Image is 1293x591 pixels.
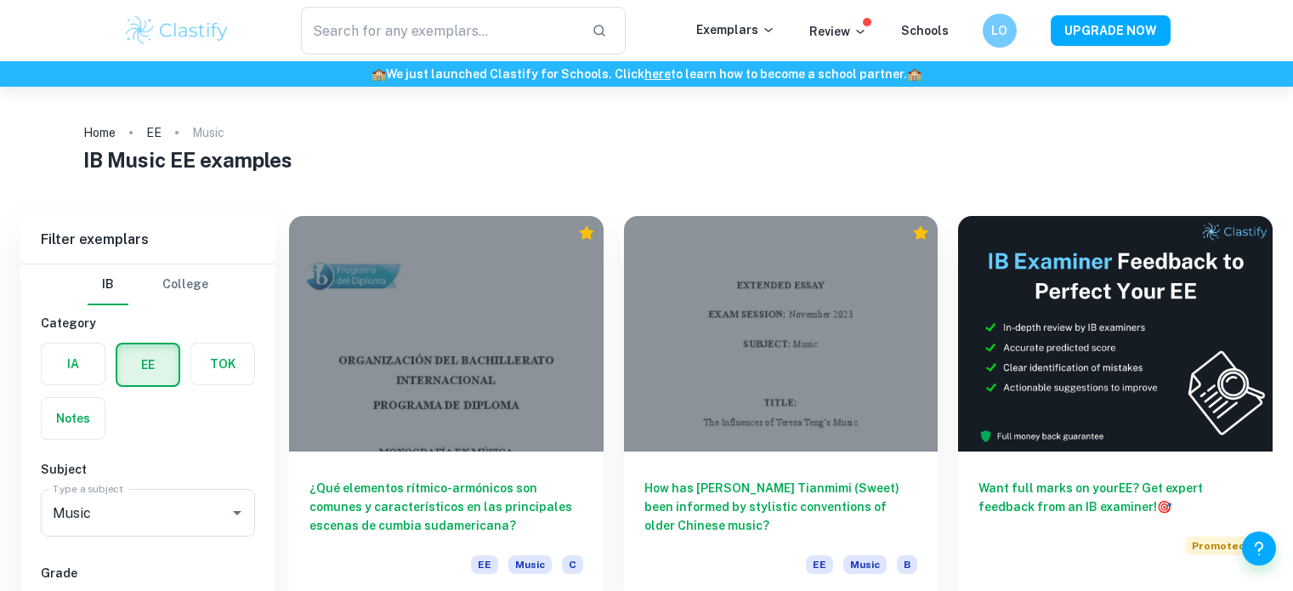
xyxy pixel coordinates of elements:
[806,555,833,574] span: EE
[471,555,498,574] span: EE
[41,564,255,582] h6: Grade
[978,479,1252,516] h6: Want full marks on your EE ? Get expert feedback from an IB examiner!
[146,121,162,145] a: EE
[42,398,105,439] button: Notes
[1051,15,1171,46] button: UPGRADE NOW
[192,123,224,142] p: Music
[897,555,917,574] span: B
[41,460,255,479] h6: Subject
[117,344,179,385] button: EE
[123,14,231,48] img: Clastify logo
[41,314,255,332] h6: Category
[1242,531,1276,565] button: Help and Feedback
[644,479,918,535] h6: How has [PERSON_NAME] Tianmimi (Sweet) been informed by stylistic conventions of older Chinese mu...
[990,21,1009,40] h6: LO
[371,67,386,81] span: 🏫
[696,20,775,39] p: Exemplars
[508,555,552,574] span: Music
[1157,500,1171,514] span: 🎯
[907,67,922,81] span: 🏫
[88,264,208,305] div: Filter type choice
[83,121,116,145] a: Home
[644,67,671,81] a: here
[912,224,929,242] div: Premium
[562,555,583,574] span: C
[983,14,1017,48] button: LO
[301,7,579,54] input: Search for any exemplars...
[809,22,867,41] p: Review
[53,481,123,496] label: Type a subject
[309,479,583,535] h6: ¿Qué elementos rítmico-armónicos son comunes y característicos en las principales escenas de cumb...
[162,264,208,305] button: College
[225,501,249,525] button: Open
[42,344,105,384] button: IA
[20,216,275,264] h6: Filter exemplars
[1185,537,1252,555] span: Promoted
[3,65,1290,83] h6: We just launched Clastify for Schools. Click to learn how to become a school partner.
[578,224,595,242] div: Premium
[83,145,1211,175] h1: IB Music EE examples
[191,344,254,384] button: TOK
[958,216,1273,452] img: Thumbnail
[88,264,128,305] button: IB
[901,24,949,37] a: Schools
[843,555,887,574] span: Music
